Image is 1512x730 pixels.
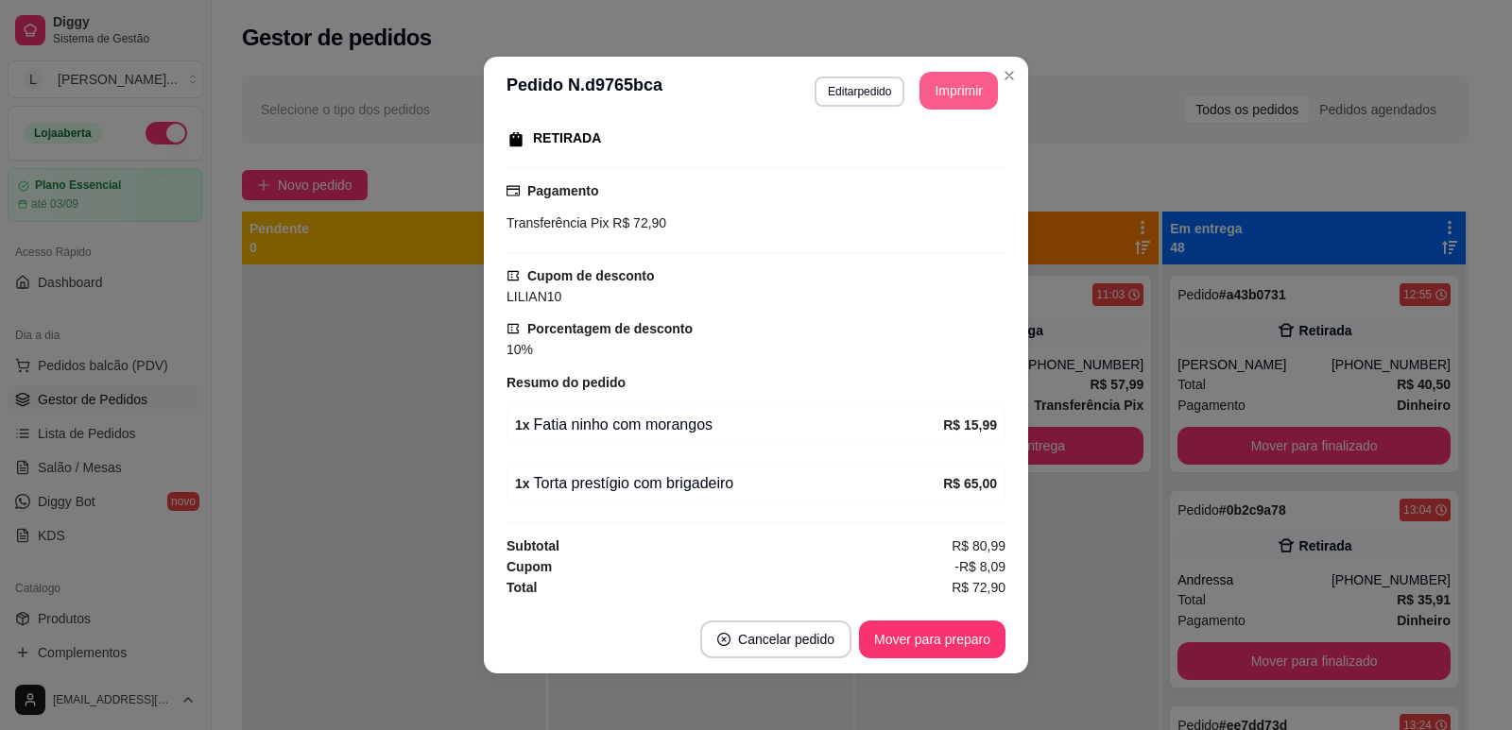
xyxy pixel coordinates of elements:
[717,633,730,646] span: close-circle
[507,342,533,357] span: 10%
[859,620,1005,658] button: Mover para preparo
[507,375,626,390] strong: Resumo do pedido
[943,417,997,433] strong: R$ 15,99
[609,215,666,230] span: R$ 72,90
[515,414,943,436] div: Fatia ninho com morangos
[515,472,943,495] div: Torta prestígio com brigadeiro
[533,128,601,148] div: RETIRADA
[994,60,1024,91] button: Close
[954,556,1005,577] span: -R$ 8,09
[952,577,1005,598] span: R$ 72,90
[700,620,851,658] button: close-circleCancelar pedido
[527,321,693,336] strong: Porcentagem de desconto
[507,289,561,304] span: LILIAN10
[815,76,904,107] button: Editarpedido
[507,559,552,574] strong: Cupom
[943,476,997,491] strong: R$ 65,00
[952,535,1005,556] span: R$ 80,99
[515,417,530,433] strong: 1 x
[919,72,998,110] button: Imprimir
[527,268,655,283] strong: Cupom de desconto
[527,183,598,198] strong: Pagamento
[507,184,520,197] span: credit-card
[507,538,559,553] strong: Subtotal
[515,476,530,491] strong: 1 x
[507,215,609,230] span: Transferência Pix
[507,580,537,595] strong: Total
[507,72,662,110] h3: Pedido N. d9765bca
